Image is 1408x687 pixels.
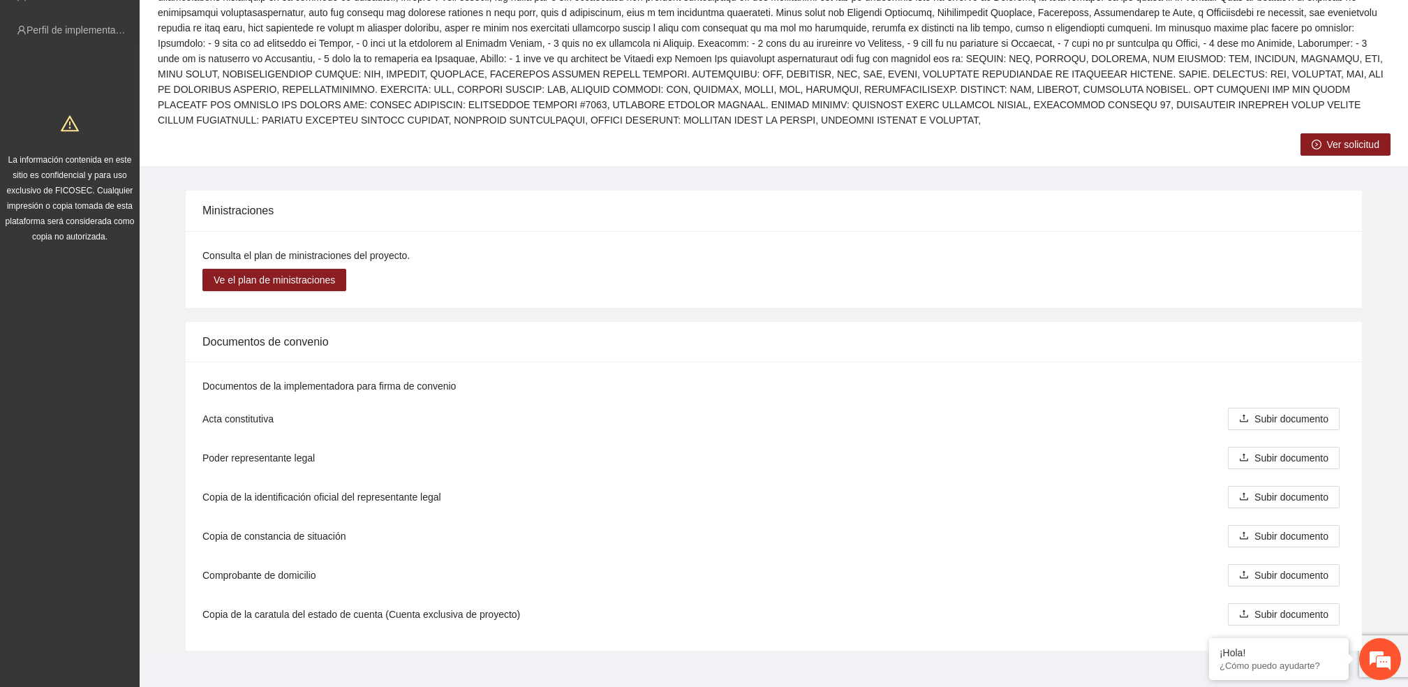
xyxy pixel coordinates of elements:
[1239,531,1249,542] span: upload
[202,399,1345,438] li: Acta constitutiva
[1239,492,1249,503] span: upload
[1228,408,1340,430] button: uploadSubir documento
[1254,568,1328,583] span: Subir documento
[214,272,335,288] span: Ve el plan de ministraciones
[202,438,1345,478] li: Poder representante legal
[1228,447,1340,469] button: uploadSubir documento
[202,556,1345,595] li: Comprobante de domicilio
[202,595,1345,634] li: Copia de la caratula del estado de cuenta (Cuenta exclusiva de proyecto)
[202,274,346,286] a: Ve el plan de ministraciones
[81,186,193,327] span: Estamos en línea.
[1228,570,1340,581] span: uploadSubir documento
[1228,564,1340,586] button: uploadSubir documento
[7,381,266,430] textarea: Escriba su mensaje y pulse “Intro”
[202,478,1345,517] li: Copia de la identificación oficial del representante legal
[1228,525,1340,547] button: uploadSubir documento
[1228,609,1340,620] span: uploadSubir documento
[1228,603,1340,626] button: uploadSubir documento
[229,7,262,40] div: Minimizar ventana de chat en vivo
[1239,452,1249,464] span: upload
[1300,133,1391,156] button: right-circleVer solicitud
[1312,140,1321,151] span: right-circle
[1254,450,1328,466] span: Subir documento
[1254,529,1328,544] span: Subir documento
[1228,492,1340,503] span: uploadSubir documento
[1220,660,1338,671] p: ¿Cómo puedo ayudarte?
[27,24,135,36] a: Perfil de implementadora
[1239,413,1249,424] span: upload
[1228,486,1340,508] button: uploadSubir documento
[202,378,456,394] label: Documentos de la implementadora para firma de convenio
[1228,413,1340,424] span: uploadSubir documento
[73,71,235,89] div: Chatee con nosotros ahora
[202,269,346,291] button: Ve el plan de ministraciones
[1254,411,1328,427] span: Subir documento
[1327,137,1379,152] span: Ver solicitud
[1239,609,1249,620] span: upload
[202,191,1345,230] div: Ministraciones
[61,114,79,133] span: warning
[202,322,1345,362] div: Documentos de convenio
[1254,489,1328,505] span: Subir documento
[202,250,410,261] span: Consulta el plan de ministraciones del proyecto.
[6,155,135,242] span: La información contenida en este sitio es confidencial y para uso exclusivo de FICOSEC. Cualquier...
[202,517,1345,556] li: Copia de constancia de situación
[1220,647,1338,658] div: ¡Hola!
[1228,531,1340,542] span: uploadSubir documento
[1239,570,1249,581] span: upload
[1254,607,1328,622] span: Subir documento
[1228,452,1340,464] span: uploadSubir documento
